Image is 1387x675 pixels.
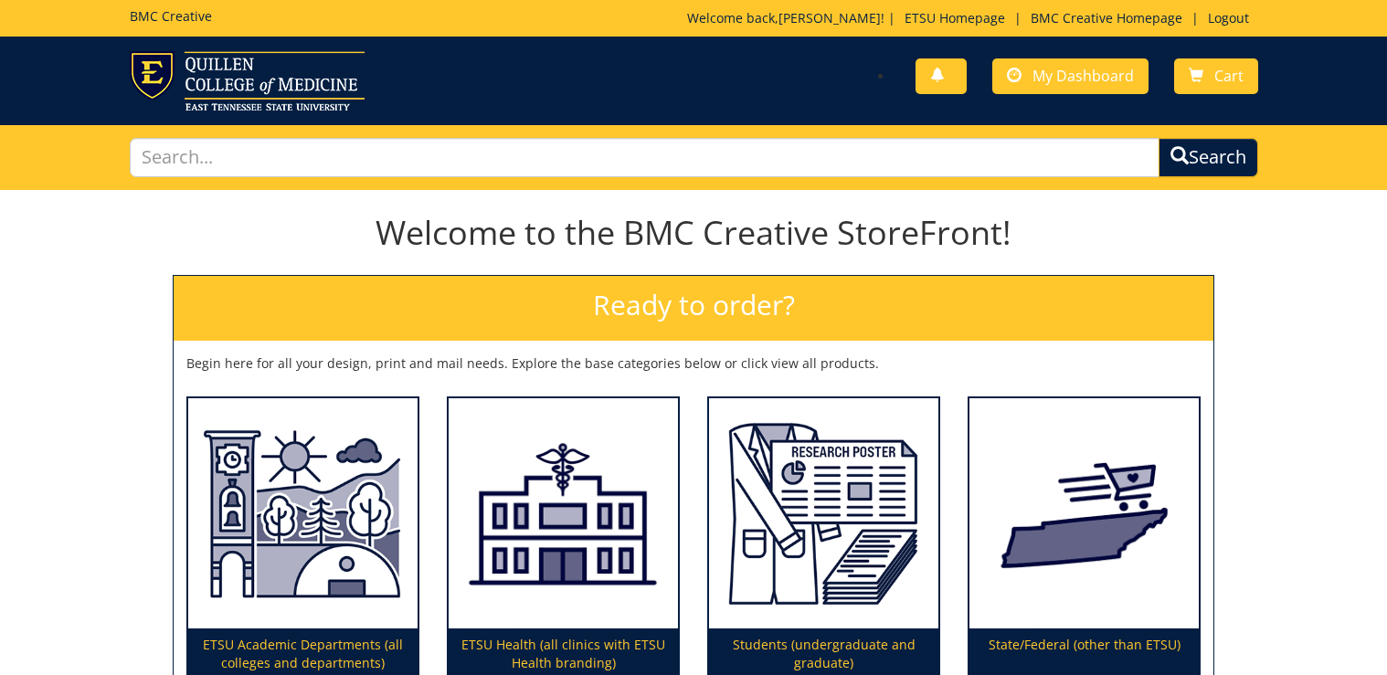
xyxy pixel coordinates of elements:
[188,398,418,629] img: ETSU Academic Departments (all colleges and departments)
[130,138,1159,177] input: Search...
[130,9,212,23] h5: BMC Creative
[895,9,1014,26] a: ETSU Homepage
[1022,9,1191,26] a: BMC Creative Homepage
[709,398,938,629] img: Students (undergraduate and graduate)
[1159,138,1258,177] button: Search
[130,51,365,111] img: ETSU logo
[778,9,881,26] a: [PERSON_NAME]
[1214,66,1244,86] span: Cart
[992,58,1149,94] a: My Dashboard
[449,398,678,629] img: ETSU Health (all clinics with ETSU Health branding)
[1199,9,1258,26] a: Logout
[186,354,1201,373] p: Begin here for all your design, print and mail needs. Explore the base categories below or click ...
[1174,58,1258,94] a: Cart
[173,215,1214,251] h1: Welcome to the BMC Creative StoreFront!
[174,276,1213,341] h2: Ready to order?
[969,398,1199,629] img: State/Federal (other than ETSU)
[1032,66,1134,86] span: My Dashboard
[687,9,1258,27] p: Welcome back, ! | | |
